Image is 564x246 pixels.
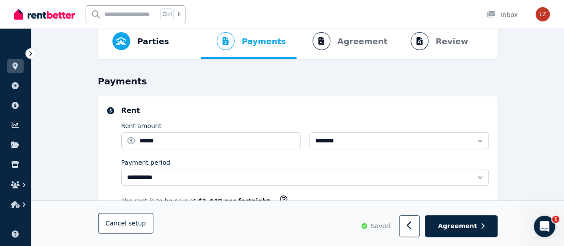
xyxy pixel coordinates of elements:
iframe: Intercom live chat [534,216,555,237]
p: The rent is to be paid at . [121,196,274,205]
label: Payment period [121,158,170,167]
label: Rent amount [121,121,162,130]
button: Parties [105,23,176,59]
img: Lidija Zivkovic [535,7,550,21]
span: Ctrl [160,8,174,20]
span: Cancel [106,220,146,227]
span: Payments [242,35,286,48]
h3: Payments [98,75,498,88]
div: Inbox [486,10,518,19]
span: Saved [371,222,390,231]
img: RentBetter [14,8,75,21]
button: Payments [201,23,293,59]
nav: Progress [98,23,498,59]
span: 1 [552,216,559,223]
button: Agreement [425,216,497,238]
b: $1,440 per fortnight [198,197,272,204]
span: setup [128,219,146,228]
button: Cancelsetup [98,213,154,234]
span: Agreement [438,222,477,231]
span: Parties [137,35,169,48]
span: ORGANISE [7,49,35,55]
span: k [177,11,181,18]
h5: Rent [121,105,489,116]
